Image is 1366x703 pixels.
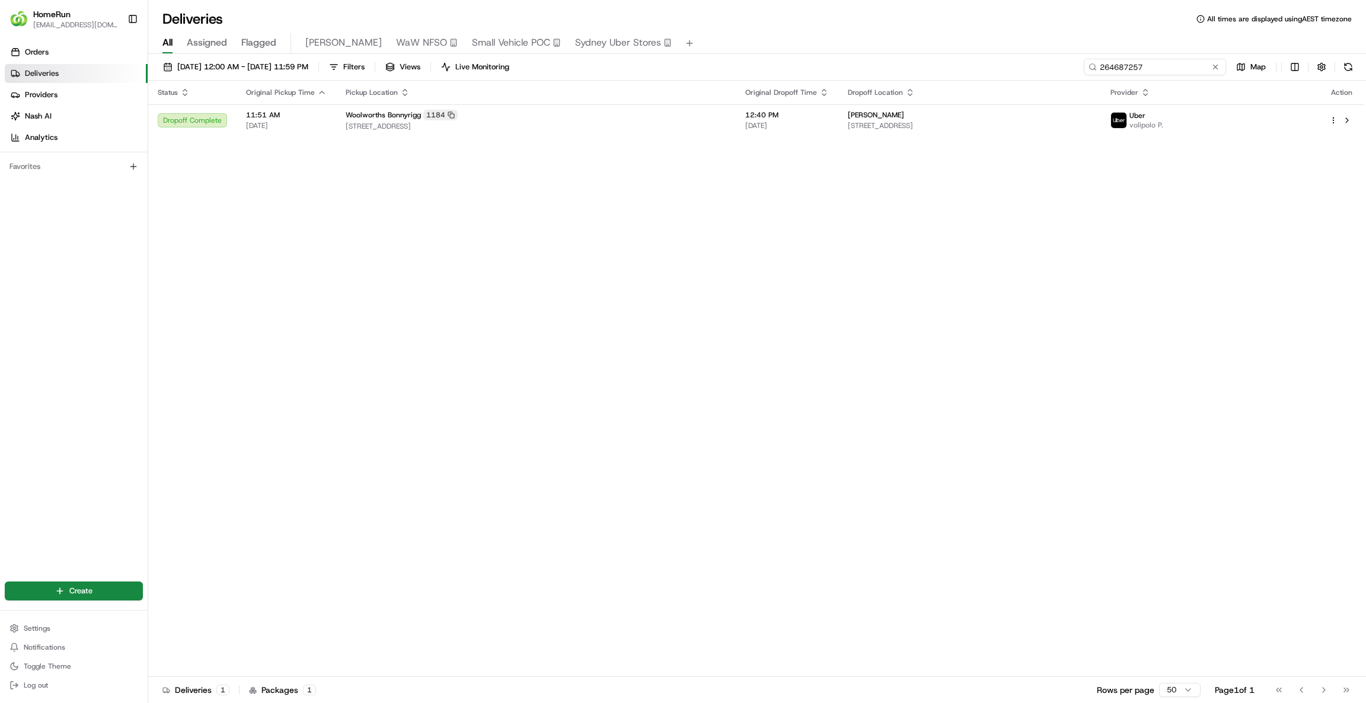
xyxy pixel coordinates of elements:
[305,36,382,50] span: [PERSON_NAME]
[1329,88,1354,97] div: Action
[24,643,65,652] span: Notifications
[69,586,92,596] span: Create
[5,43,148,62] a: Orders
[472,36,550,50] span: Small Vehicle POC
[33,8,71,20] button: HomeRun
[246,121,327,130] span: [DATE]
[380,59,426,75] button: Views
[246,110,327,120] span: 11:51 AM
[1129,120,1163,130] span: volipolo P.
[25,47,49,57] span: Orders
[848,110,904,120] span: [PERSON_NAME]
[5,85,148,104] a: Providers
[1129,111,1145,120] span: Uber
[158,59,314,75] button: [DATE] 12:00 AM - [DATE] 11:59 PM
[158,88,178,97] span: Status
[396,36,447,50] span: WaW NFSO
[216,685,229,695] div: 1
[9,9,28,28] img: HomeRun
[24,662,71,671] span: Toggle Theme
[1084,59,1226,75] input: Type to search
[346,122,726,131] span: [STREET_ADDRESS]
[162,684,229,696] div: Deliveries
[1340,59,1357,75] button: Refresh
[246,88,315,97] span: Original Pickup Time
[1215,684,1255,696] div: Page 1 of 1
[24,624,50,633] span: Settings
[745,110,829,120] span: 12:40 PM
[1207,14,1352,24] span: All times are displayed using AEST timezone
[1097,684,1154,696] p: Rows per page
[848,121,1091,130] span: [STREET_ADDRESS]
[5,5,123,33] button: HomeRunHomeRun[EMAIL_ADDRESS][DOMAIN_NAME]
[1111,113,1126,128] img: uber-new-logo.jpeg
[745,121,829,130] span: [DATE]
[5,581,143,600] button: Create
[343,62,365,72] span: Filters
[249,684,316,696] div: Packages
[5,107,148,126] a: Nash AI
[33,20,118,30] button: [EMAIL_ADDRESS][DOMAIN_NAME]
[455,62,509,72] span: Live Monitoring
[5,658,143,675] button: Toggle Theme
[400,62,420,72] span: Views
[177,62,308,72] span: [DATE] 12:00 AM - [DATE] 11:59 PM
[1250,62,1266,72] span: Map
[25,132,58,143] span: Analytics
[324,59,370,75] button: Filters
[25,111,52,122] span: Nash AI
[24,680,48,690] span: Log out
[575,36,661,50] span: Sydney Uber Stores
[848,88,903,97] span: Dropoff Location
[162,9,223,28] h1: Deliveries
[5,64,148,83] a: Deliveries
[436,59,515,75] button: Live Monitoring
[5,639,143,656] button: Notifications
[1231,59,1271,75] button: Map
[25,68,59,79] span: Deliveries
[303,685,316,695] div: 1
[5,128,148,147] a: Analytics
[241,36,276,50] span: Flagged
[5,677,143,694] button: Log out
[25,90,58,100] span: Providers
[5,620,143,637] button: Settings
[423,110,458,120] div: 1184
[346,88,398,97] span: Pickup Location
[187,36,227,50] span: Assigned
[745,88,817,97] span: Original Dropoff Time
[162,36,173,50] span: All
[346,110,421,120] span: Woolworths Bonnyrigg
[5,157,143,176] div: Favorites
[1110,88,1138,97] span: Provider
